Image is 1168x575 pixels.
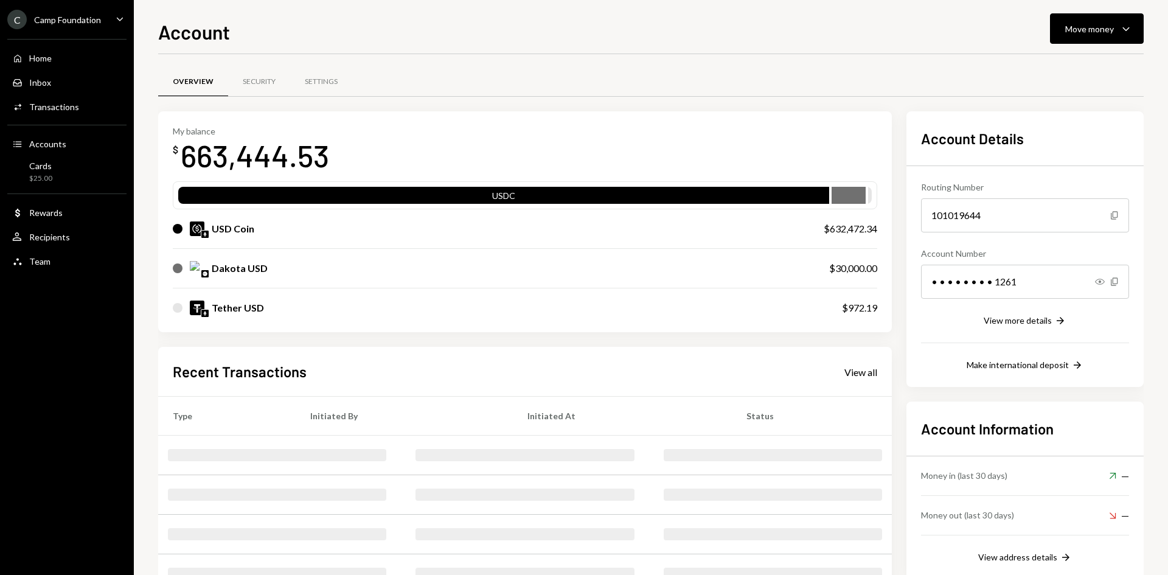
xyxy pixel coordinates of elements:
div: Make international deposit [967,360,1069,370]
img: USDC [190,221,204,236]
div: Settings [305,77,338,87]
div: $30,000.00 [829,261,877,276]
h1: Account [158,19,230,44]
button: View address details [978,551,1072,565]
div: $972.19 [842,301,877,315]
div: Accounts [29,139,66,149]
div: USD Coin [212,221,254,236]
th: Initiated At [513,397,732,436]
th: Status [732,397,892,436]
a: View all [844,365,877,378]
a: Security [228,66,290,97]
div: $632,472.34 [824,221,877,236]
a: Recipients [7,226,127,248]
h2: Account Details [921,128,1129,148]
a: Transactions [7,96,127,117]
div: Tether USD [212,301,264,315]
div: Move money [1065,23,1114,35]
div: Recipients [29,232,70,242]
a: Settings [290,66,352,97]
div: Camp Foundation [34,15,101,25]
img: ethereum-mainnet [201,310,209,317]
div: View all [844,366,877,378]
a: Inbox [7,71,127,93]
a: Team [7,250,127,272]
div: Team [29,256,50,267]
div: $ [173,144,178,156]
div: Home [29,53,52,63]
h2: Account Information [921,419,1129,439]
button: Move money [1050,13,1144,44]
div: Overview [173,77,214,87]
div: Money in (last 30 days) [921,469,1007,482]
img: DKUSD [190,261,204,276]
div: Routing Number [921,181,1129,193]
div: Dakota USD [212,261,268,276]
div: View address details [978,552,1057,562]
img: base-mainnet [201,270,209,277]
div: 101019644 [921,198,1129,232]
div: Money out (last 30 days) [921,509,1014,521]
div: — [1109,508,1129,523]
th: Initiated By [296,397,513,436]
a: Rewards [7,201,127,223]
h2: Recent Transactions [173,361,307,382]
div: Transactions [29,102,79,112]
a: Cards$25.00 [7,157,127,186]
div: • • • • • • • • 1261 [921,265,1129,299]
a: Home [7,47,127,69]
a: Accounts [7,133,127,155]
div: Rewards [29,207,63,218]
div: $25.00 [29,173,52,184]
img: USDT [190,301,204,315]
div: C [7,10,27,29]
th: Type [158,397,296,436]
div: My balance [173,126,329,136]
div: Security [243,77,276,87]
div: Cards [29,161,52,171]
div: 663,444.53 [181,136,329,175]
div: — [1109,469,1129,483]
a: Overview [158,66,228,97]
div: USDC [178,189,829,206]
button: Make international deposit [967,359,1083,372]
div: View more details [984,315,1052,326]
img: ethereum-mainnet [201,231,209,238]
button: View more details [984,315,1066,328]
div: Inbox [29,77,51,88]
div: Account Number [921,247,1129,260]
